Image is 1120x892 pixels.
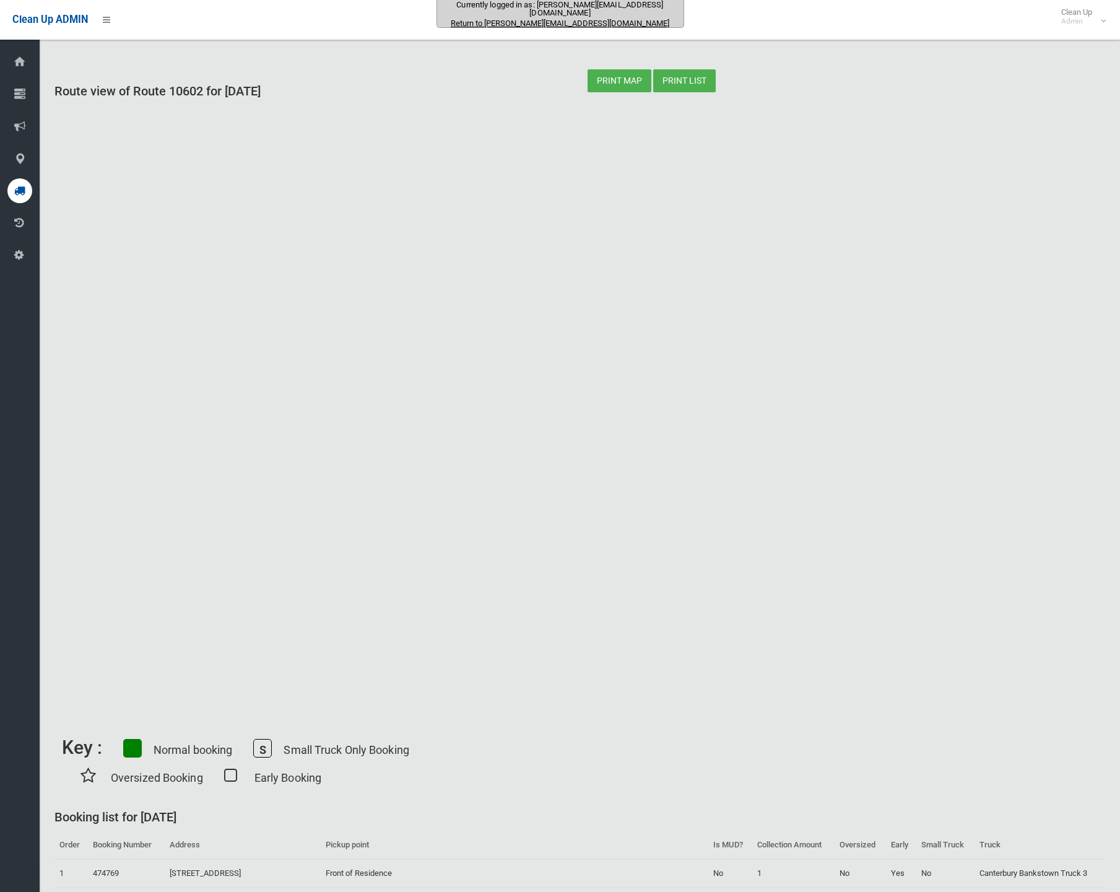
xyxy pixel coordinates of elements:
th: Collection Amount [752,831,835,859]
th: Oversized [835,831,885,859]
h6: Key : [62,737,102,758]
p: Small Truck Only Booking [284,740,409,760]
span: S [253,739,272,758]
td: Canterbury Bankstown Truck 3 [975,859,1105,888]
th: Is MUD? [708,831,752,859]
small: Admin [1061,17,1092,26]
th: Booking Number [88,831,164,859]
td: No [916,859,975,888]
p: Normal booking [154,740,232,760]
td: No [835,859,885,888]
td: [STREET_ADDRESS] [165,859,321,888]
td: 1 [54,859,88,888]
th: Address [165,831,321,859]
span: Clean Up ADMIN [12,14,88,25]
p: Oversized Booking [111,767,203,788]
th: Truck [975,831,1105,859]
p: Early Booking [254,767,321,788]
td: Yes [886,859,916,888]
h3: Booking list for [DATE] [54,810,1105,824]
td: 1 [752,859,835,888]
button: Print list [653,69,716,92]
a: 474769 [93,868,119,878]
a: Return to [PERSON_NAME][EMAIL_ADDRESS][DOMAIN_NAME] [451,19,669,27]
th: Early [886,831,916,859]
th: Small Truck [916,831,975,859]
td: Front of Residence [321,859,708,888]
p: Currently logged in as: [PERSON_NAME][EMAIL_ADDRESS][DOMAIN_NAME] [438,1,682,17]
th: Pickup point [321,831,708,859]
h3: Route view of Route 10602 for [DATE] [54,84,573,98]
th: Order [54,831,88,859]
button: Print map [588,69,651,92]
span: Clean Up [1055,7,1105,26]
td: No [708,859,752,888]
